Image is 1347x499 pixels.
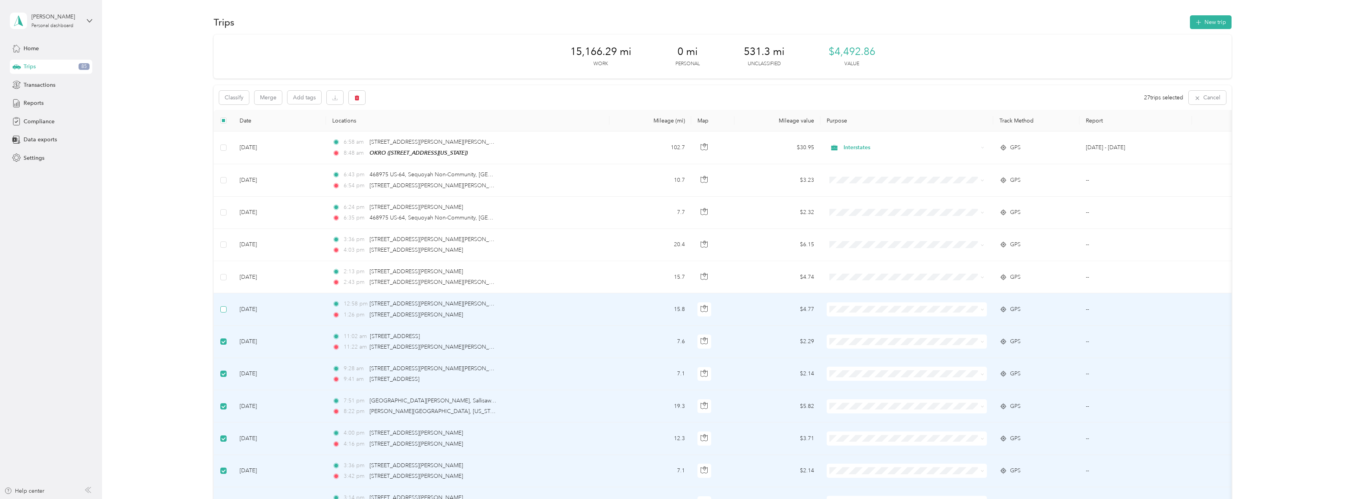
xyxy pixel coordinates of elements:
[24,62,36,71] span: Trips
[344,472,366,481] span: 3:42 pm
[370,150,468,156] span: OKRO ([STREET_ADDRESS][US_STATE])
[734,358,821,390] td: $2.14
[744,46,785,58] span: 531.3 mi
[370,430,463,436] span: [STREET_ADDRESS][PERSON_NAME]
[370,344,507,350] span: [STREET_ADDRESS][PERSON_NAME][PERSON_NAME]
[1010,273,1021,281] span: GPS
[734,110,821,132] th: Mileage value
[344,170,366,179] span: 6:43 pm
[370,462,463,469] span: [STREET_ADDRESS][PERSON_NAME]
[344,375,366,384] span: 9:41 am
[79,63,90,70] span: 85
[370,300,507,307] span: [STREET_ADDRESS][PERSON_NAME][PERSON_NAME]
[734,293,821,325] td: $4.77
[344,440,366,448] span: 4:16 pm
[344,407,366,416] span: 8:22 pm
[370,397,661,404] span: [GEOGRAPHIC_DATA][PERSON_NAME], Sallisaw, [GEOGRAPHIC_DATA], [US_STATE], 74955, [GEOGRAPHIC_DATA]
[233,455,326,487] td: [DATE]
[1080,229,1192,261] td: --
[370,279,507,285] span: [STREET_ADDRESS][PERSON_NAME][PERSON_NAME]
[24,44,39,53] span: Home
[609,293,691,325] td: 15.8
[1080,422,1192,455] td: --
[1080,326,1192,358] td: --
[214,18,234,26] h1: Trips
[993,110,1080,132] th: Track Method
[370,311,463,318] span: [STREET_ADDRESS][PERSON_NAME]
[675,60,700,68] p: Personal
[233,229,326,261] td: [DATE]
[233,293,326,325] td: [DATE]
[370,365,507,372] span: [STREET_ADDRESS][PERSON_NAME][PERSON_NAME]
[233,164,326,196] td: [DATE]
[370,182,507,189] span: [STREET_ADDRESS][PERSON_NAME][PERSON_NAME]
[326,110,610,132] th: Locations
[1010,337,1021,346] span: GPS
[1010,305,1021,314] span: GPS
[734,197,821,229] td: $2.32
[233,197,326,229] td: [DATE]
[1010,434,1021,443] span: GPS
[1303,455,1347,499] iframe: Everlance-gr Chat Button Frame
[734,164,821,196] td: $3.23
[344,214,366,222] span: 6:35 pm
[1189,91,1226,104] button: Cancel
[344,311,366,319] span: 1:26 pm
[344,397,366,405] span: 7:51 pm
[734,326,821,358] td: $2.29
[24,154,44,162] span: Settings
[1010,143,1021,152] span: GPS
[844,143,978,152] span: Interstates
[344,429,366,437] span: 4:00 pm
[4,487,44,495] button: Help center
[233,422,326,455] td: [DATE]
[1010,402,1021,411] span: GPS
[370,441,463,447] span: [STREET_ADDRESS][PERSON_NAME]
[344,246,366,254] span: 4:03 pm
[370,247,463,253] span: [STREET_ADDRESS][PERSON_NAME]
[1080,261,1192,293] td: --
[233,261,326,293] td: [DATE]
[31,13,81,21] div: [PERSON_NAME]
[609,164,691,196] td: 10.7
[734,132,821,164] td: $30.95
[370,408,580,415] span: [PERSON_NAME][GEOGRAPHIC_DATA], [US_STATE], 74948, [GEOGRAPHIC_DATA]
[609,261,691,293] td: 15.7
[1010,369,1021,378] span: GPS
[829,46,875,58] span: $4,492.86
[609,326,691,358] td: 7.6
[609,110,691,132] th: Mileage (mi)
[344,343,366,351] span: 11:22 am
[1190,15,1232,29] button: New trip
[344,235,366,244] span: 3:36 pm
[593,60,608,68] p: Work
[734,261,821,293] td: $4.74
[233,358,326,390] td: [DATE]
[1080,455,1192,487] td: --
[344,203,366,212] span: 6:24 pm
[344,364,366,373] span: 9:28 am
[233,390,326,422] td: [DATE]
[691,110,734,132] th: Map
[370,236,507,243] span: [STREET_ADDRESS][PERSON_NAME][PERSON_NAME]
[344,332,367,341] span: 11:02 am
[370,268,463,275] span: [STREET_ADDRESS][PERSON_NAME]
[233,326,326,358] td: [DATE]
[1010,208,1021,217] span: GPS
[609,390,691,422] td: 19.3
[609,455,691,487] td: 7.1
[344,138,366,146] span: 6:58 am
[233,132,326,164] td: [DATE]
[344,267,366,276] span: 2:13 pm
[344,278,366,287] span: 2:43 pm
[254,91,282,104] button: Merge
[1010,240,1021,249] span: GPS
[1080,197,1192,229] td: --
[344,300,366,308] span: 12:58 pm
[570,46,631,58] span: 15,166.29 mi
[820,110,993,132] th: Purpose
[344,181,366,190] span: 6:54 pm
[370,139,507,145] span: [STREET_ADDRESS][PERSON_NAME][PERSON_NAME]
[748,60,781,68] p: Unclassified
